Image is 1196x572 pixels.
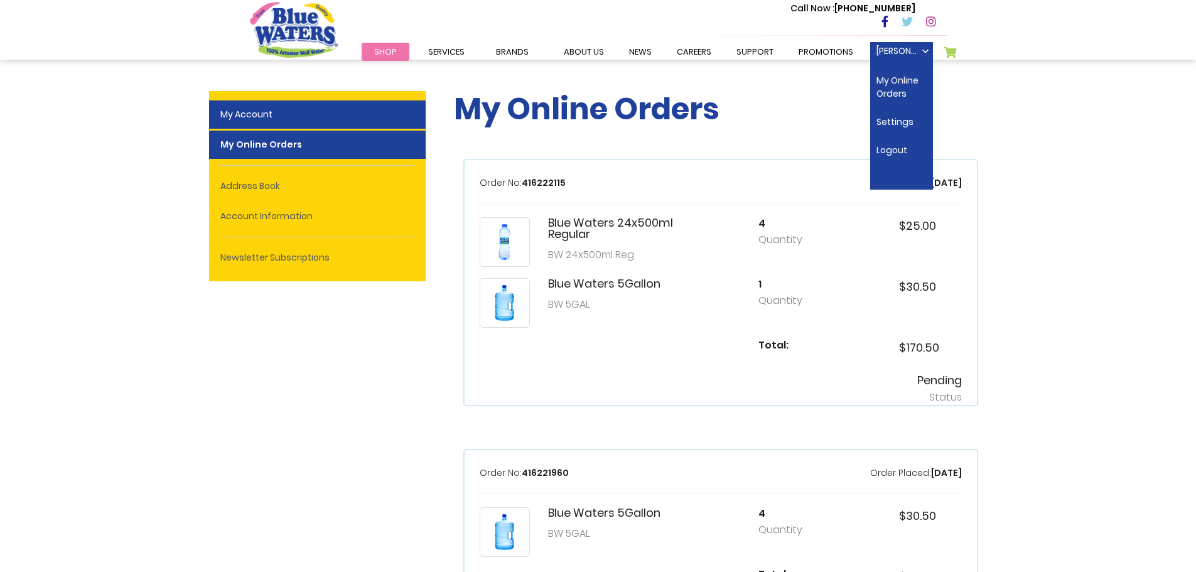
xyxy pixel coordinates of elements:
[548,526,660,541] p: BW 5GAL
[548,297,660,312] p: BW 5GAL
[551,43,617,61] a: about us
[496,46,529,58] span: Brands
[209,131,426,159] strong: My Online Orders
[758,293,821,308] p: Quantity
[870,467,962,480] p: [DATE]
[758,278,821,290] h5: 1
[480,467,569,480] p: 416221960
[617,43,664,61] a: News
[480,176,522,189] span: Order No:
[724,43,786,61] a: support
[758,232,821,247] p: Quantity
[548,217,681,240] h5: Blue Waters 24x500ml Regular
[758,339,821,351] h5: Total:
[428,46,465,58] span: Services
[758,507,821,519] h5: 4
[786,43,866,61] a: Promotions
[480,390,962,405] p: Status
[209,100,426,129] a: My Account
[870,111,933,133] a: Settings
[870,139,933,161] a: Logout
[899,279,936,294] span: $30.50
[870,42,933,61] a: [PERSON_NAME]
[374,46,397,58] span: Shop
[758,217,821,229] h5: 4
[548,278,660,289] h5: Blue Waters 5Gallon
[790,2,915,15] p: [PHONE_NUMBER]
[548,247,681,262] p: BW 24x500ml Reg
[790,2,834,14] span: Call Now :
[209,244,426,272] a: Newsletter Subscriptions
[758,522,821,537] p: Quantity
[480,467,522,479] span: Order No:
[664,43,724,61] a: careers
[209,202,426,230] a: Account Information
[870,70,933,105] a: My Online Orders
[899,508,936,524] span: $30.50
[250,2,338,57] a: store logo
[209,172,426,200] a: Address Book
[899,218,936,234] span: $25.00
[480,374,962,387] h5: Pending
[899,340,939,355] span: $170.50
[480,176,566,190] p: 416222115
[454,88,719,130] span: My Online Orders
[870,467,931,479] span: Order Placed:
[548,507,660,519] h5: Blue Waters 5Gallon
